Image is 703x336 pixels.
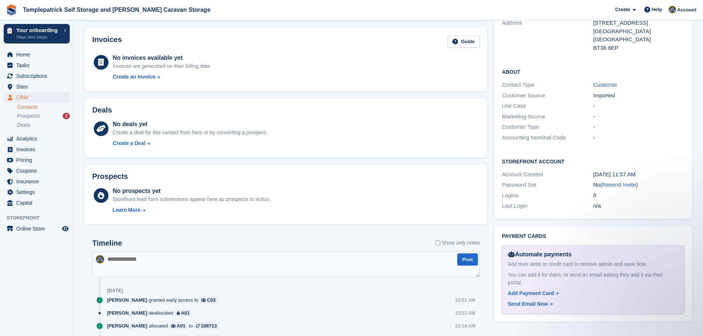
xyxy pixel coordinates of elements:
div: BT36 6EP [593,44,685,52]
div: Password Set [502,181,593,189]
h2: Storefront Account [502,157,685,165]
span: Coupons [16,166,61,176]
a: menu [4,176,70,187]
h2: Payment cards [502,233,685,239]
span: Subscriptions [16,71,61,81]
h2: About [502,68,685,75]
h2: Timeline [92,239,122,247]
span: Home [16,49,61,60]
div: Customer Type [502,123,593,131]
a: Contacts [17,104,70,111]
span: Online Store [16,224,61,234]
a: Learn More [113,206,270,214]
div: Create a Deal [113,139,145,147]
div: Imported [593,91,685,100]
a: Add Payment Card [508,290,675,297]
a: A01 [175,309,192,316]
p: View next steps [16,34,60,41]
a: menu [4,82,70,92]
div: No invoices available yet [113,53,211,62]
div: A01 [181,309,190,316]
a: Create a Deal [113,139,267,147]
a: menu [4,187,70,197]
div: 10:51 AM [455,297,475,304]
div: C02 [207,297,216,304]
h2: Prospects [92,172,128,181]
div: allocated to [107,322,223,329]
span: CRM [16,92,61,103]
img: Karen [669,6,676,13]
div: [GEOGRAPHIC_DATA] [593,35,685,44]
h2: Invoices [92,35,122,48]
div: Use Case [502,102,593,110]
a: Prospects 2 [17,112,70,120]
div: [DATE] 11:57 AM [593,170,685,179]
a: Your onboarding View next steps [4,24,70,44]
span: [PERSON_NAME] [107,309,147,316]
span: Pricing [16,155,61,165]
div: No deals yet [113,120,267,129]
h2: Deals [92,106,112,114]
div: Logins [502,191,593,200]
div: granted early access to [107,297,221,304]
div: Accounting Nominal Code [502,134,593,142]
div: You can add it for them, or send an email asking they add it via their portal. [508,271,678,287]
a: menu [4,92,70,103]
div: - [593,102,685,110]
div: Automate payments [508,250,678,259]
div: 2 [63,113,70,119]
a: menu [4,155,70,165]
a: menu [4,134,70,144]
a: 108713 [194,322,218,329]
a: C02 [200,297,217,304]
div: Learn More [113,206,140,214]
span: Help [652,6,662,13]
div: Last Login [502,202,593,210]
a: Preview store [61,224,70,233]
div: Create an Invoice [113,73,155,81]
div: Send Email Now [508,300,548,308]
span: Sites [16,82,61,92]
div: n/a [593,202,685,210]
div: Customer Source [502,91,593,100]
div: - [593,112,685,121]
button: Post [457,253,478,266]
div: Invoices are generated on their billing date. [113,62,211,70]
a: Deals [17,121,70,129]
div: Account Created [502,170,593,179]
span: Insurance [16,176,61,187]
img: stora-icon-8386f47178a22dfd0bd8f6a31ec36ba5ce8667c1dd55bd0f319d3a0aa187defe.svg [6,4,17,15]
div: Create a deal for this contact from here or by converting a prospect. [113,129,267,136]
div: deallocated [107,309,195,316]
div: 10:19 AM [455,322,475,329]
div: Contact Type [502,81,593,89]
a: Guide [447,35,480,48]
p: Your onboarding [16,28,60,33]
a: menu [4,198,70,208]
div: 10:51 AM [455,309,475,316]
span: Create [615,6,630,13]
span: Account [677,6,696,14]
a: menu [4,71,70,81]
a: menu [4,49,70,60]
a: Customer [593,82,617,88]
span: Prospects [17,112,40,119]
div: - [593,123,685,131]
a: menu [4,144,70,155]
input: Show only notes [435,239,440,247]
img: Karen [96,255,104,263]
a: A01 [169,322,187,329]
div: No [593,181,685,189]
div: Address [502,19,593,52]
label: Show only notes [435,239,480,247]
div: Add their debit or credit card to remove admin and save time. [508,260,678,268]
div: Marketing Source [502,112,593,121]
a: Templepatrick Self Storage and [PERSON_NAME] Caravan Storage [20,4,213,16]
span: Tasks [16,60,61,70]
a: Resend Invite [602,181,636,188]
div: Storefront lead form submissions appear here as prospects to action. [113,195,270,203]
span: [PERSON_NAME] [107,297,147,304]
span: ( ) [600,181,638,188]
div: [DATE] [107,288,123,294]
div: [STREET_ADDRESS] [593,19,685,27]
